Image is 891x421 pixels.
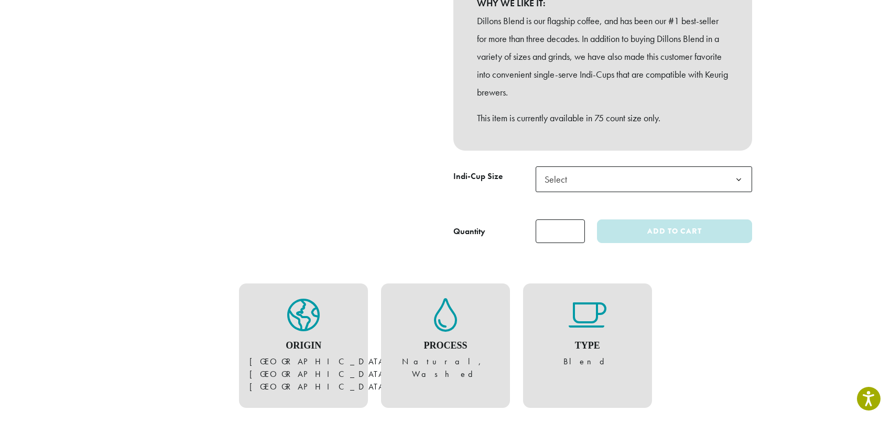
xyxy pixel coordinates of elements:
[536,219,585,243] input: Product quantity
[477,109,729,127] p: This item is currently available in 75 count size only.
[392,298,499,381] figure: Natural, Washed
[534,298,642,369] figure: Blend
[536,166,752,192] span: Select
[453,169,536,184] label: Indi-Cup Size
[249,298,357,394] figure: [GEOGRAPHIC_DATA], [GEOGRAPHIC_DATA], [GEOGRAPHIC_DATA]
[534,340,642,352] h4: Type
[477,12,729,101] p: Dillons Blend is our flagship coffee, and has been our #1 best-seller for more than three decades...
[249,340,357,352] h4: Origin
[597,219,752,243] button: Add to cart
[392,340,499,352] h4: Process
[540,169,578,190] span: Select
[453,225,485,238] div: Quantity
